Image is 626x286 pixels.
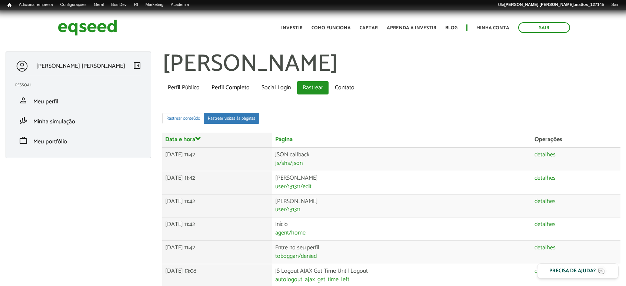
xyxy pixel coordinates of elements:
a: Bus Dev [107,2,130,8]
a: detalhes [535,199,556,204]
span: person [19,96,28,105]
a: Minha conta [476,26,509,30]
a: Investir [281,26,303,30]
td: JSON callback [272,147,532,171]
a: Início [4,2,15,9]
a: Rastrear conteúdo [162,113,204,124]
a: finance_modeMinha simulação [15,116,141,125]
td: [DATE] 11:42 [162,240,273,264]
td: Entre no seu perfil [272,240,532,264]
a: Perfil Público [162,81,205,94]
span: Minha simulação [33,117,75,127]
a: detalhes [535,222,556,227]
a: Como funciona [312,26,351,30]
a: Data e hora [165,136,201,143]
li: Meu portfólio [10,130,147,150]
span: Início [7,3,11,8]
a: toboggan/denied [275,253,317,259]
td: [DATE] 11:42 [162,194,273,217]
a: user/131311 [275,207,300,213]
a: autologout_ajax_get_time_left [275,277,349,283]
a: Colapsar menu [133,61,141,71]
a: Rastrear [297,81,329,94]
a: Social Login [256,81,296,94]
a: Blog [445,26,457,30]
a: detalhes [535,245,556,251]
span: Meu perfil [33,97,58,107]
a: Sair [607,2,622,8]
td: [DATE] 11:42 [162,171,273,194]
a: agent/home [275,230,306,236]
td: [PERSON_NAME] [272,194,532,217]
td: [PERSON_NAME] [272,171,532,194]
img: EqSeed [58,18,117,37]
p: [PERSON_NAME] [PERSON_NAME] [36,63,125,70]
strong: [PERSON_NAME].[PERSON_NAME].mattos_127145 [504,2,604,7]
th: Operações [532,133,620,147]
a: Adicionar empresa [15,2,57,8]
a: detalhes [535,152,556,158]
a: Rastrear visitas às páginas [204,113,259,124]
td: Início [272,217,532,241]
a: Olá[PERSON_NAME].[PERSON_NAME].mattos_127145 [494,2,607,8]
h2: Pessoal [15,83,147,87]
a: Contato [329,81,360,94]
span: work [19,136,28,145]
a: RI [130,2,142,8]
td: [DATE] 11:42 [162,147,273,171]
a: user/131311/edit [275,184,312,190]
a: Perfil Completo [206,81,255,94]
a: detalhes [535,268,556,274]
td: [DATE] 11:42 [162,217,273,241]
li: Meu perfil [10,90,147,110]
a: detalhes [535,175,556,181]
a: Configurações [57,2,90,8]
span: finance_mode [19,116,28,125]
a: Captar [360,26,378,30]
a: js/shs/json [275,160,303,166]
a: personMeu perfil [15,96,141,105]
span: left_panel_close [133,61,141,70]
a: Marketing [142,2,167,8]
a: Academia [167,2,193,8]
a: Sair [518,22,570,33]
a: Aprenda a investir [387,26,436,30]
a: Página [275,137,293,143]
li: Minha simulação [10,110,147,130]
span: Meu portfólio [33,137,67,147]
a: Geral [90,2,107,8]
a: workMeu portfólio [15,136,141,145]
h1: [PERSON_NAME] [162,51,621,77]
